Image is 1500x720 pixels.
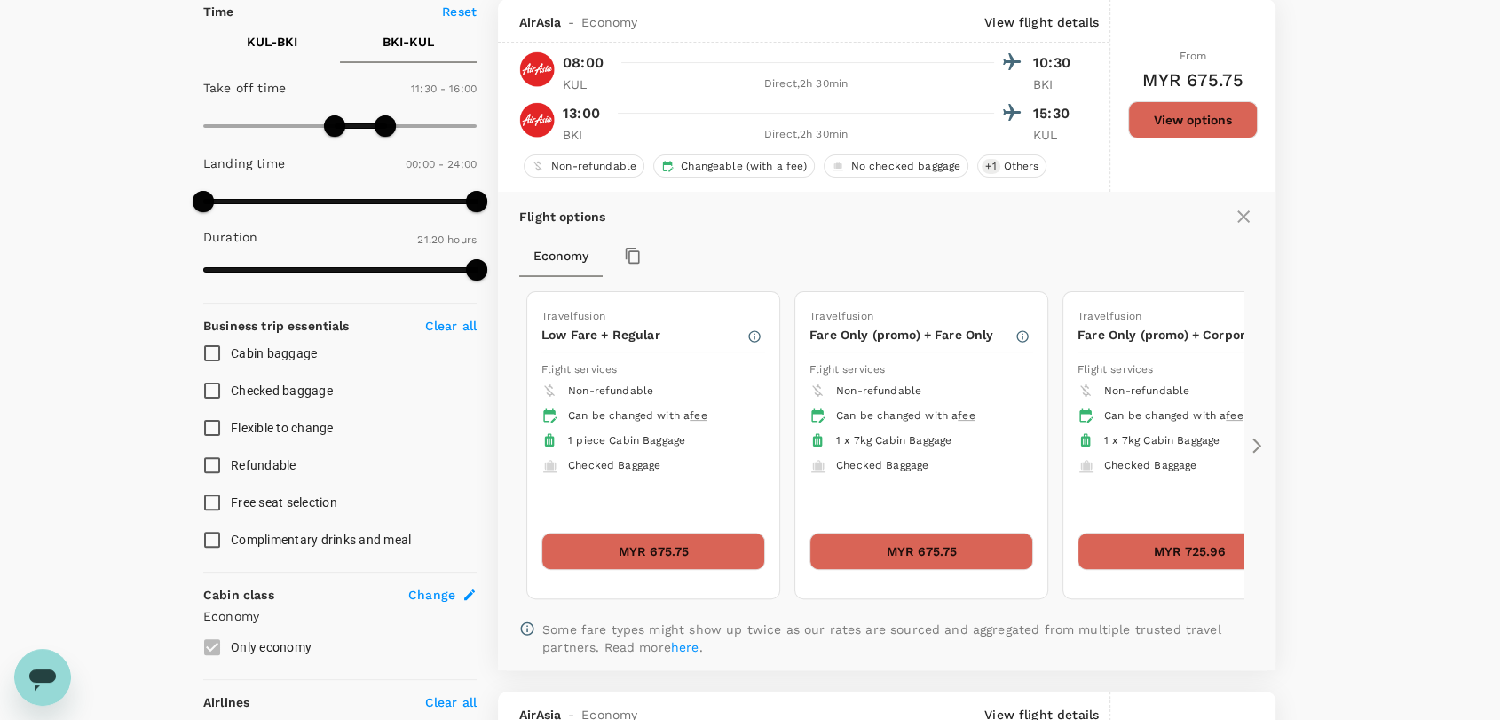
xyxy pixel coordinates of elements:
[231,458,296,472] span: Refundable
[231,495,337,510] span: Free seat selection
[1104,407,1287,425] div: Can be changed with a
[519,208,605,225] p: Flight options
[1078,310,1141,322] span: Travelfusion
[1104,434,1220,447] span: 1 x 7kg Cabin Baggage
[958,409,975,422] span: fee
[568,384,653,397] span: Non-refundable
[563,103,600,124] p: 13:00
[519,51,555,87] img: AK
[231,384,333,398] span: Checked baggage
[809,533,1033,570] button: MYR 675.75
[568,459,660,471] span: Checked Baggage
[406,158,477,170] span: 00:00 - 24:00
[690,409,707,422] span: fee
[809,310,873,322] span: Travelfusion
[247,33,297,51] p: KUL - BKI
[541,363,617,376] span: Flight services
[519,13,561,31] span: AirAsia
[544,159,643,174] span: Non-refundable
[1128,101,1258,138] button: View options
[997,159,1046,174] span: Others
[977,154,1046,178] div: +1Others
[561,13,581,31] span: -
[203,228,257,246] p: Duration
[568,434,685,447] span: 1 piece Cabin Baggage
[618,126,994,144] div: Direct , 2h 30min
[203,154,285,172] p: Landing time
[14,649,71,706] iframe: Button to launch messaging window
[563,52,604,74] p: 08:00
[1033,103,1078,124] p: 15:30
[984,13,1099,31] p: View flight details
[542,621,1254,656] p: Some fare types might show up twice as our rates are sourced and aggregated from multiple trusted...
[581,13,637,31] span: Economy
[231,346,317,360] span: Cabin baggage
[519,234,603,277] button: Economy
[203,588,274,602] strong: Cabin class
[618,75,994,93] div: Direct , 2h 30min
[524,154,644,178] div: Non-refundable
[417,233,477,246] span: 21.20 hours
[671,640,699,654] a: here
[541,310,605,322] span: Travelfusion
[442,3,477,20] p: Reset
[1104,459,1196,471] span: Checked Baggage
[836,407,1019,425] div: Can be changed with a
[568,407,751,425] div: Can be changed with a
[231,533,411,547] span: Complimentary drinks and meal
[411,83,477,95] span: 11:30 - 16:00
[1033,126,1078,144] p: KUL
[541,326,746,344] p: Low Fare + Regular
[425,317,477,335] p: Clear all
[844,159,968,174] span: No checked baggage
[231,640,312,654] span: Only economy
[982,159,999,174] span: + 1
[203,3,234,20] p: Time
[1142,66,1243,94] h6: MYR 675.75
[836,434,951,447] span: 1 x 7kg Cabin Baggage
[563,126,607,144] p: BKI
[653,154,814,178] div: Changeable (with a fee)
[383,33,434,51] p: BKI - KUL
[1078,533,1301,570] button: MYR 725.96
[1078,363,1153,376] span: Flight services
[836,459,928,471] span: Checked Baggage
[425,693,477,711] p: Clear all
[1226,409,1243,422] span: fee
[836,384,921,397] span: Non-refundable
[203,607,477,625] p: Economy
[203,695,249,709] strong: Airlines
[408,586,455,604] span: Change
[519,102,555,138] img: AK
[563,75,607,93] p: KUL
[203,79,286,97] p: Take off time
[1180,50,1207,62] span: From
[674,159,813,174] span: Changeable (with a fee)
[1033,75,1078,93] p: BKI
[1078,326,1283,344] p: Fare Only (promo) + Corporate Lite
[809,326,1014,344] p: Fare Only (promo) + Fare Only
[1104,384,1189,397] span: Non-refundable
[541,533,765,570] button: MYR 675.75
[203,319,350,333] strong: Business trip essentials
[824,154,969,178] div: No checked baggage
[1033,52,1078,74] p: 10:30
[809,363,885,376] span: Flight services
[231,421,334,435] span: Flexible to change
